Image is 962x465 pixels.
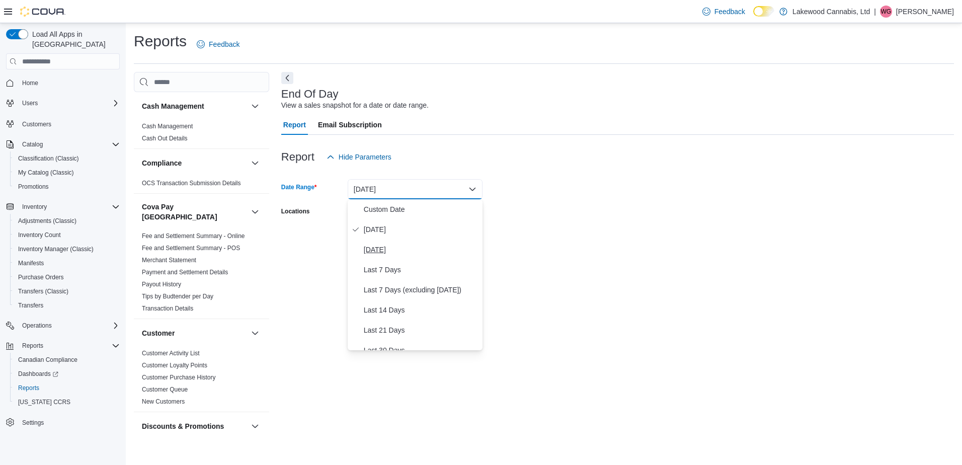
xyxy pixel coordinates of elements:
a: Cash Management [142,123,193,130]
span: Fee and Settlement Summary - Online [142,232,245,240]
button: Transfers [10,298,124,313]
a: Tips by Budtender per Day [142,293,213,300]
span: Manifests [14,257,120,269]
span: Dashboards [14,368,120,380]
a: Payout History [142,281,181,288]
span: Last 14 Days [364,304,478,316]
button: Home [2,75,124,90]
a: Customer Loyalty Points [142,362,207,369]
h3: Cash Management [142,101,204,111]
button: Inventory [18,201,51,213]
button: Users [2,96,124,110]
span: Inventory [22,203,47,211]
button: Compliance [142,158,247,168]
button: Inventory Count [10,228,124,242]
span: Reports [14,382,120,394]
span: My Catalog (Classic) [18,169,74,177]
span: Canadian Compliance [18,356,77,364]
span: Inventory Count [18,231,61,239]
div: Select listbox [348,199,483,350]
span: Feedback [714,7,745,17]
button: Reports [10,381,124,395]
button: Hide Parameters [323,147,395,167]
button: Discounts & Promotions [249,420,261,432]
span: Promotions [18,183,49,191]
button: Canadian Compliance [10,353,124,367]
a: Inventory Count [14,229,65,241]
span: Customer Queue [142,385,188,394]
span: Catalog [18,138,120,150]
a: Fee and Settlement Summary - POS [142,245,240,252]
span: Users [18,97,120,109]
a: Purchase Orders [14,271,68,283]
label: Date Range [281,183,317,191]
span: Purchase Orders [18,273,64,281]
h3: Customer [142,328,175,338]
span: [US_STATE] CCRS [18,398,70,406]
div: Compliance [134,177,269,193]
span: Catalog [22,140,43,148]
div: Cova Pay [GEOGRAPHIC_DATA] [134,230,269,319]
span: Purchase Orders [14,271,120,283]
span: My Catalog (Classic) [14,167,120,179]
button: Users [18,97,42,109]
span: Customers [18,117,120,130]
a: Dashboards [10,367,124,381]
span: Transfers (Classic) [18,287,68,295]
button: Discounts & Promotions [142,421,247,431]
span: Transfers [18,301,43,309]
button: Classification (Classic) [10,151,124,166]
span: Settings [22,419,44,427]
a: Canadian Compliance [14,354,82,366]
button: Promotions [10,180,124,194]
a: Classification (Classic) [14,152,83,165]
button: Compliance [249,157,261,169]
span: Adjustments (Classic) [14,215,120,227]
span: Last 21 Days [364,324,478,336]
span: Inventory Manager (Classic) [18,245,94,253]
button: Customer [249,327,261,339]
span: Customer Purchase History [142,373,216,381]
span: Reports [18,340,120,352]
a: [US_STATE] CCRS [14,396,74,408]
nav: Complex example [6,71,120,456]
a: Adjustments (Classic) [14,215,81,227]
span: Reports [22,342,43,350]
span: Promotions [14,181,120,193]
span: OCS Transaction Submission Details [142,179,241,187]
span: [DATE] [364,223,478,236]
span: Settings [18,416,120,429]
span: Inventory [18,201,120,213]
span: Manifests [18,259,44,267]
button: Cash Management [249,100,261,112]
span: Last 7 Days (excluding [DATE]) [364,284,478,296]
button: [US_STATE] CCRS [10,395,124,409]
a: Transfers (Classic) [14,285,72,297]
span: Tips by Budtender per Day [142,292,213,300]
button: Settings [2,415,124,430]
span: Payment and Settlement Details [142,268,228,276]
div: Cash Management [134,120,269,148]
p: Lakewood Cannabis, Ltd [792,6,870,18]
span: Users [22,99,38,107]
span: Reports [18,384,39,392]
button: Adjustments (Classic) [10,214,124,228]
span: Cash Management [142,122,193,130]
h1: Reports [134,31,187,51]
a: Dashboards [14,368,62,380]
span: Hide Parameters [339,152,391,162]
button: Cova Pay [GEOGRAPHIC_DATA] [142,202,247,222]
span: Canadian Compliance [14,354,120,366]
span: Customers [22,120,51,128]
a: Promotions [14,181,53,193]
a: Payment and Settlement Details [142,269,228,276]
button: Customer [142,328,247,338]
a: Reports [14,382,43,394]
button: Operations [18,320,56,332]
h3: End Of Day [281,88,339,100]
a: Customer Purchase History [142,374,216,381]
button: Cash Management [142,101,247,111]
a: Customer Queue [142,386,188,393]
